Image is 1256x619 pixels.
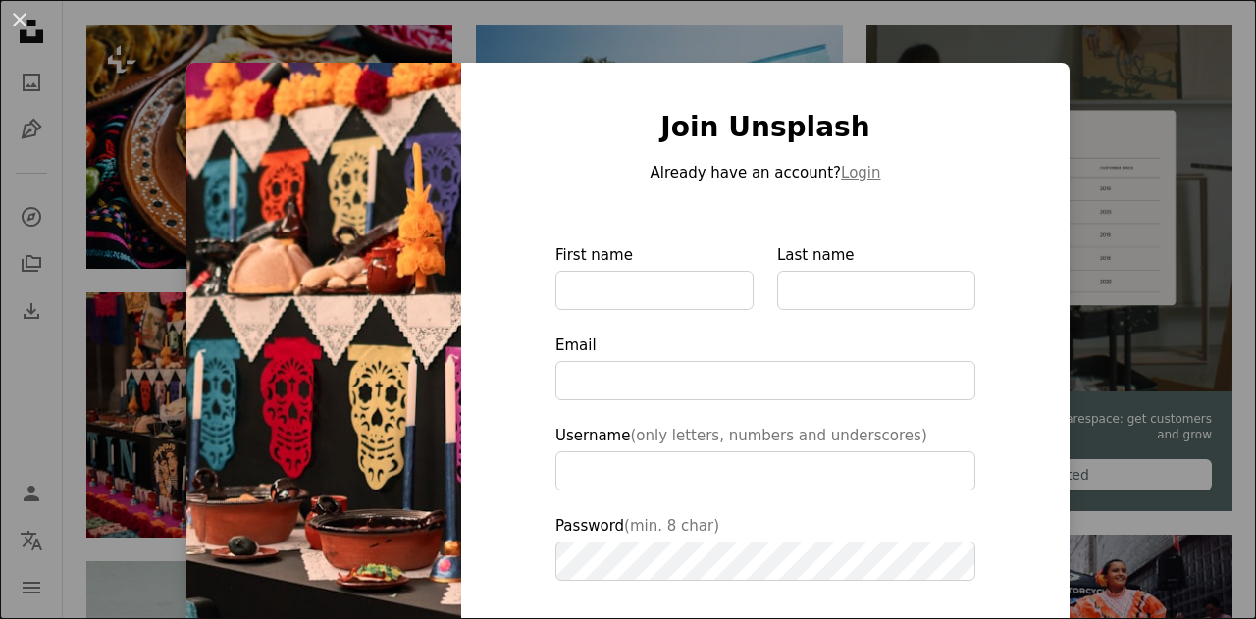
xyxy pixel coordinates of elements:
[624,517,719,535] span: (min. 8 char)
[555,424,975,490] label: Username
[555,161,975,184] p: Already have an account?
[555,334,975,400] label: Email
[841,161,880,184] button: Login
[555,542,975,581] input: Password(min. 8 char)
[777,243,975,310] label: Last name
[777,271,975,310] input: Last name
[555,243,754,310] label: First name
[555,514,975,581] label: Password
[555,271,754,310] input: First name
[630,427,926,444] span: (only letters, numbers and underscores)
[555,110,975,145] h1: Join Unsplash
[555,361,975,400] input: Email
[555,451,975,490] input: Username(only letters, numbers and underscores)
